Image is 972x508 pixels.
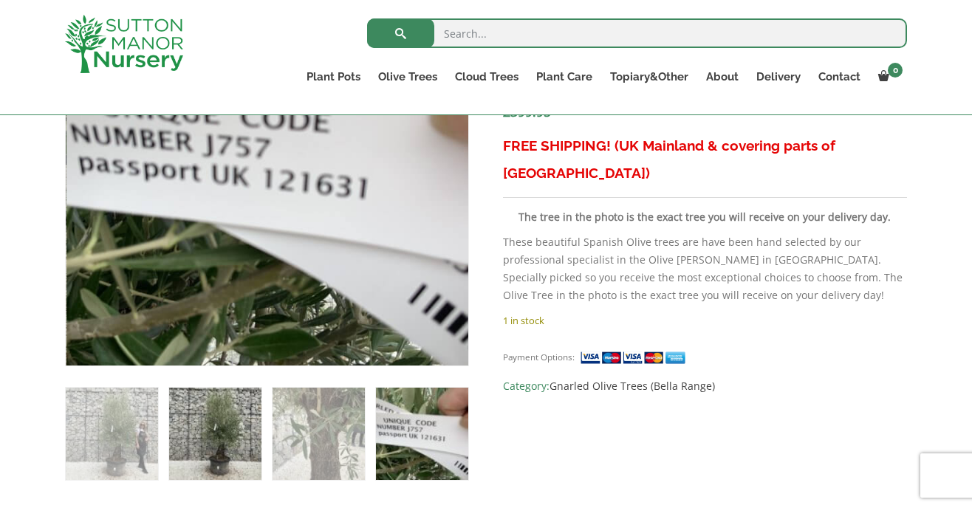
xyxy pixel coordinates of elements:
[298,66,369,87] a: Plant Pots
[503,351,575,363] small: Payment Options:
[65,15,183,73] img: logo
[747,66,810,87] a: Delivery
[503,377,907,395] span: Category:
[446,66,527,87] a: Cloud Trees
[810,66,869,87] a: Contact
[518,210,891,224] strong: The tree in the photo is the exact tree you will receive on your delivery day.
[273,388,365,480] img: Gnarled Olive Tree J757 - Image 3
[169,388,261,480] img: Gnarled Olive Tree J757 - Image 2
[376,388,468,480] img: Gnarled Olive Tree J757 - Image 4
[869,66,907,87] a: 0
[550,379,715,393] a: Gnarled Olive Trees (Bella Range)
[888,63,903,78] span: 0
[369,66,446,87] a: Olive Trees
[503,312,907,329] p: 1 in stock
[503,132,907,187] h3: FREE SHIPPING! (UK Mainland & covering parts of [GEOGRAPHIC_DATA])
[367,18,907,48] input: Search...
[580,350,691,365] img: payment supported
[601,66,697,87] a: Topiary&Other
[697,66,747,87] a: About
[66,388,158,480] img: Gnarled Olive Tree J757
[527,66,601,87] a: Plant Care
[503,233,907,304] p: These beautiful Spanish Olive trees are have been hand selected by our professional specialist in...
